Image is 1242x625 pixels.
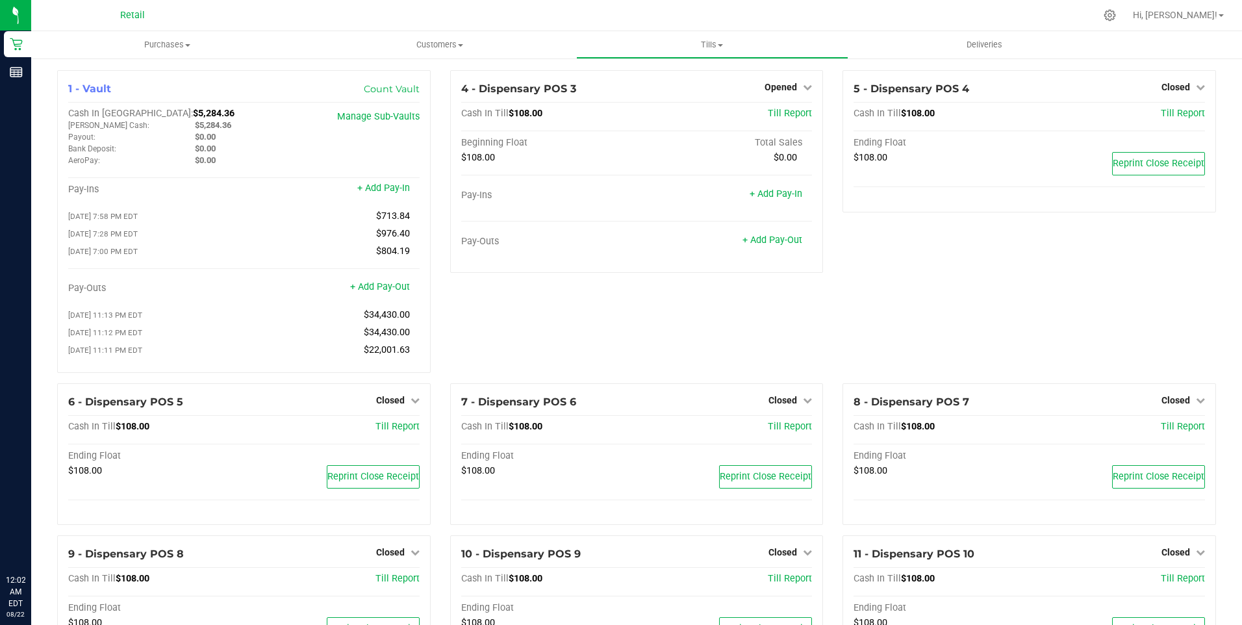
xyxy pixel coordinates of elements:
[719,465,812,489] button: Reprint Close Receipt
[768,573,812,584] a: Till Report
[1113,471,1204,482] span: Reprint Close Receipt
[854,602,1029,614] div: Ending Float
[901,108,935,119] span: $108.00
[461,83,576,95] span: 4 - Dispensary POS 3
[31,39,303,51] span: Purchases
[375,421,420,432] a: Till Report
[854,152,887,163] span: $108.00
[768,108,812,119] a: Till Report
[854,83,969,95] span: 5 - Dispensary POS 4
[193,108,234,119] span: $5,284.36
[68,212,138,221] span: [DATE] 7:58 PM EDT
[364,83,420,95] a: Count Vault
[375,573,420,584] a: Till Report
[1161,573,1205,584] a: Till Report
[68,465,102,476] span: $108.00
[68,184,244,196] div: Pay-Ins
[376,395,405,405] span: Closed
[13,521,52,560] iframe: Resource center
[461,396,576,408] span: 7 - Dispensary POS 6
[357,183,410,194] a: + Add Pay-In
[509,421,542,432] span: $108.00
[68,133,95,142] span: Payout:
[120,10,145,21] span: Retail
[637,137,812,149] div: Total Sales
[376,210,410,222] span: $713.84
[1102,9,1118,21] div: Manage settings
[68,328,142,337] span: [DATE] 11:12 PM EDT
[461,236,637,248] div: Pay-Outs
[68,121,149,130] span: [PERSON_NAME] Cash:
[1161,421,1205,432] a: Till Report
[10,66,23,79] inline-svg: Reports
[376,547,405,557] span: Closed
[1161,108,1205,119] span: Till Report
[31,31,303,58] a: Purchases
[68,108,193,119] span: Cash In [GEOGRAPHIC_DATA]:
[195,155,216,165] span: $0.00
[768,395,797,405] span: Closed
[68,283,244,294] div: Pay-Outs
[765,82,797,92] span: Opened
[901,421,935,432] span: $108.00
[68,83,111,95] span: 1 - Vault
[10,38,23,51] inline-svg: Retail
[720,471,811,482] span: Reprint Close Receipt
[461,573,509,584] span: Cash In Till
[1161,547,1190,557] span: Closed
[68,156,100,165] span: AeroPay:
[901,573,935,584] span: $108.00
[376,246,410,257] span: $804.19
[364,344,410,355] span: $22,001.63
[116,421,149,432] span: $108.00
[854,421,901,432] span: Cash In Till
[1112,465,1205,489] button: Reprint Close Receipt
[848,31,1121,58] a: Deliveries
[461,548,581,560] span: 10 - Dispensary POS 9
[68,346,142,355] span: [DATE] 11:11 PM EDT
[304,39,575,51] span: Customers
[768,421,812,432] a: Till Report
[742,235,802,246] a: + Add Pay-Out
[461,137,637,149] div: Beginning Float
[854,450,1029,462] div: Ending Float
[1113,158,1204,169] span: Reprint Close Receipt
[509,108,542,119] span: $108.00
[327,471,419,482] span: Reprint Close Receipt
[327,465,420,489] button: Reprint Close Receipt
[461,190,637,201] div: Pay-Ins
[68,450,244,462] div: Ending Float
[6,609,25,619] p: 08/22
[68,573,116,584] span: Cash In Till
[68,247,138,256] span: [DATE] 7:00 PM EDT
[1133,10,1217,20] span: Hi, [PERSON_NAME]!
[1112,152,1205,175] button: Reprint Close Receipt
[364,309,410,320] span: $34,430.00
[303,31,576,58] a: Customers
[195,144,216,153] span: $0.00
[768,547,797,557] span: Closed
[461,450,637,462] div: Ending Float
[577,39,848,51] span: Tills
[68,311,142,320] span: [DATE] 11:13 PM EDT
[1161,395,1190,405] span: Closed
[68,229,138,238] span: [DATE] 7:28 PM EDT
[576,31,848,58] a: Tills
[854,396,969,408] span: 8 - Dispensary POS 7
[116,573,149,584] span: $108.00
[461,421,509,432] span: Cash In Till
[750,188,802,199] a: + Add Pay-In
[350,281,410,292] a: + Add Pay-Out
[337,111,420,122] a: Manage Sub-Vaults
[461,108,509,119] span: Cash In Till
[364,327,410,338] span: $34,430.00
[854,573,901,584] span: Cash In Till
[68,421,116,432] span: Cash In Till
[854,465,887,476] span: $108.00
